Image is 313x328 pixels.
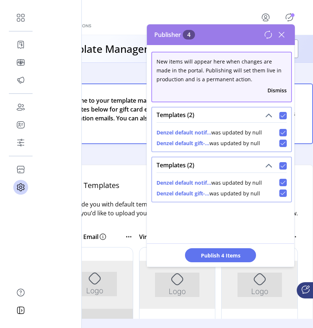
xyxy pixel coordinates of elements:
[267,86,287,94] button: Dismiss
[139,232,184,241] p: Virtual Gift Card
[195,252,246,259] span: Publish 4 Items
[156,129,262,136] div: was updated by null
[154,30,195,39] span: Publisher
[51,151,172,187] p: Type main email headline here
[43,81,179,94] div: Notification Email Content will appear here
[156,139,260,147] div: was updated by null
[156,189,260,197] div: was updated by null
[6,6,216,289] body: Rich Text Area. Press ALT-0 for help.
[50,191,172,231] p: Value:Place rapid tag here
[156,129,211,136] button: Denzel default notif...
[156,189,209,197] button: Denzel default gift-...
[156,179,262,187] div: was updated by null
[156,58,282,83] span: New items will appear here when changes are made in the portal. Publishing will set them live in ...
[263,160,274,171] button: Templates (2)
[156,179,211,187] button: Denzel default notif...
[156,112,194,118] span: Templates (2)
[117,169,155,175] a: Support Center
[185,248,256,262] button: Publish 4 Items
[30,94,192,110] div: Go to to manage and edit the content of each Notification Email. Edit recurring content in this t...
[51,154,172,167] p: Type main email headline here
[156,162,194,168] span: Templates (2)
[263,110,274,121] button: Templates (2)
[283,11,295,23] button: Publisher Panel
[67,168,155,176] div: Need help? Visit our
[183,30,195,40] span: 4
[156,139,209,147] button: Denzel default gift-...
[56,41,170,57] h3: Template Management
[251,8,283,26] button: menu
[72,137,150,151] button: Edit button text here
[51,63,171,91] p: Type main VGC headline here
[45,95,100,101] span: Template Management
